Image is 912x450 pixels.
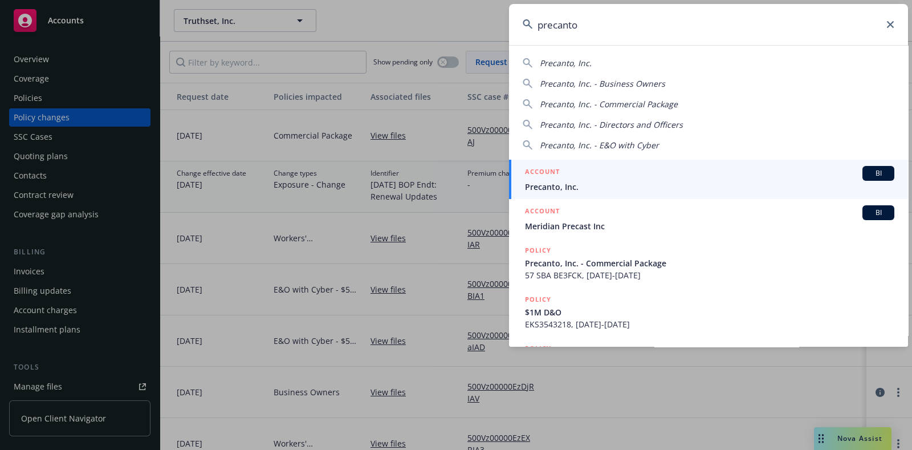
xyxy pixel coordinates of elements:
span: Precanto, Inc. - Directors and Officers [540,119,683,130]
h5: ACCOUNT [525,166,560,180]
span: Precanto, Inc. [525,181,894,193]
span: Precanto, Inc. - E&O with Cyber [540,140,659,151]
span: Precanto, Inc. [540,58,592,68]
a: POLICY [509,337,908,386]
h5: POLICY [525,245,551,256]
span: Precanto, Inc. - Business Owners [540,78,665,89]
span: EKS3543218, [DATE]-[DATE] [525,318,894,330]
span: BI [867,208,890,218]
span: $1M D&O [525,306,894,318]
input: Search... [509,4,908,45]
a: POLICYPrecanto, Inc. - Commercial Package57 SBA BE3FCK, [DATE]-[DATE] [509,238,908,287]
h5: ACCOUNT [525,205,560,219]
a: ACCOUNTBIMeridian Precast Inc [509,199,908,238]
a: ACCOUNTBIPrecanto, Inc. [509,160,908,199]
span: Precanto, Inc. - Commercial Package [525,257,894,269]
h5: POLICY [525,343,551,354]
span: BI [867,168,890,179]
span: Meridian Precast Inc [525,220,894,232]
h5: POLICY [525,294,551,305]
span: Precanto, Inc. - Commercial Package [540,99,678,110]
a: POLICY$1M D&OEKS3543218, [DATE]-[DATE] [509,287,908,337]
span: 57 SBA BE3FCK, [DATE]-[DATE] [525,269,894,281]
